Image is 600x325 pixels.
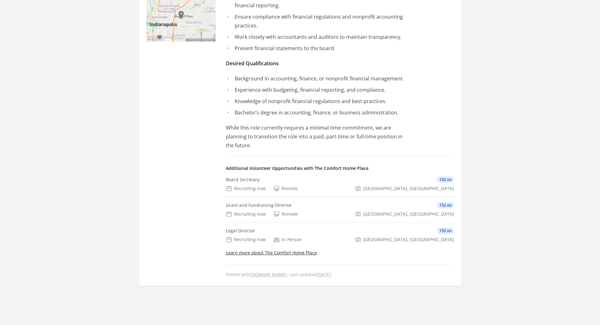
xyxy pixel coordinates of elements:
span: 132 mi [437,228,454,234]
div: Recruiting now [226,236,266,243]
p: Posted with . Last updated . [226,272,454,277]
li: Background in accounting, finance, or nonprofit financial management. [226,74,410,83]
p: While this role currently requires a minimal time commitment, we are planning to transition the r... [226,123,410,150]
abbr: Thu, Jun 26, 2025 3:18 PM [317,271,331,277]
span: [GEOGRAPHIC_DATA], [GEOGRAPHIC_DATA] [363,236,454,243]
li: Knowledge of nonprofit financial regulations and best practices. [226,97,410,106]
div: Recruiting now [226,211,266,217]
div: In-Person [273,236,302,243]
a: Legal Director 132 mi Recruiting now In-Person [GEOGRAPHIC_DATA], [GEOGRAPHIC_DATA] [223,223,456,248]
div: Remote [273,211,298,217]
div: Legal Director [226,228,255,234]
div: Grant and Fundraising Director [226,202,292,208]
h4: Additional Volunteer Opportunities with The Comfort Home Place [226,165,454,171]
a: Grant and Fundraising Director 132 mi Recruiting now Remote [GEOGRAPHIC_DATA], [GEOGRAPHIC_DATA] [223,197,456,222]
li: Experience with budgeting, financial reporting, and compliance. [226,85,410,94]
li: Bachelor’s degree in accounting, finance, or business administration. [226,108,410,117]
a: [DOMAIN_NAME] [250,271,287,277]
div: Recruiting now [226,185,266,192]
strong: Desired Qualifications [226,60,279,67]
span: [GEOGRAPHIC_DATA], [GEOGRAPHIC_DATA] [363,211,454,217]
span: 132 mi [437,177,454,183]
div: Board Secretary [226,177,260,183]
li: Work closely with accountants and auditors to maintain transparency. [226,32,410,41]
a: Learn more about The Comfort Home Place [226,250,317,256]
span: [GEOGRAPHIC_DATA], [GEOGRAPHIC_DATA] [363,185,454,192]
a: Board Secretary 132 mi Recruiting now Remote [GEOGRAPHIC_DATA], [GEOGRAPHIC_DATA] [223,171,456,197]
li: Present financial statements to the board. [226,44,410,53]
li: Ensure compliance with financial regulations and nonprofit accounting practices. [226,12,410,30]
span: 132 mi [437,202,454,208]
div: Remote [273,185,298,192]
